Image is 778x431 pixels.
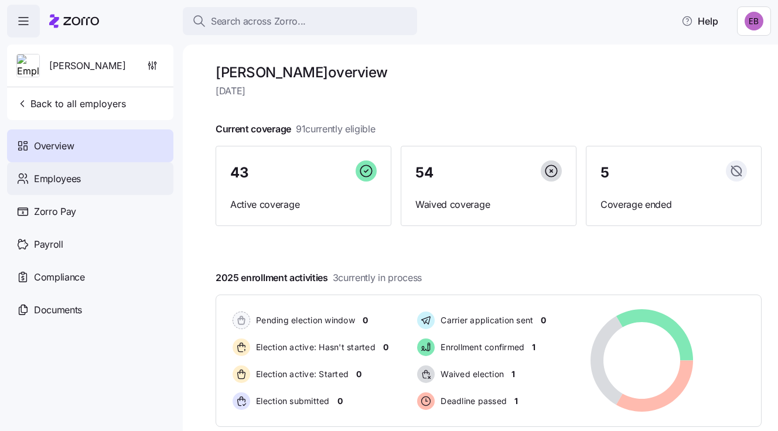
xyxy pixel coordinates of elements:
span: 91 currently eligible [296,122,376,136]
span: 3 currently in process [333,271,422,285]
span: 0 [337,395,343,407]
span: Carrier application sent [437,314,533,326]
span: 1 [532,341,535,353]
span: Help [681,14,718,28]
span: Back to all employers [16,97,126,111]
img: e893a1d701ecdfe11b8faa3453cd5ce7 [745,12,763,30]
a: Employees [7,162,173,195]
span: Waived election [437,368,504,380]
span: 2025 enrollment activities [216,271,422,285]
button: Help [672,9,728,33]
h1: [PERSON_NAME] overview [216,63,762,81]
span: 43 [230,166,248,180]
span: Zorro Pay [34,204,76,219]
span: Employees [34,172,81,186]
span: 0 [356,368,361,380]
span: Overview [34,139,74,153]
span: Election active: Hasn't started [252,341,376,353]
span: 0 [363,314,368,326]
a: Zorro Pay [7,195,173,228]
span: 5 [600,166,609,180]
a: Overview [7,129,173,162]
span: 1 [514,395,518,407]
span: Current coverage [216,122,376,136]
span: 0 [541,314,546,326]
span: Deadline passed [437,395,507,407]
span: Search across Zorro... [211,14,306,29]
span: Waived coverage [415,197,562,212]
span: Enrollment confirmed [437,341,524,353]
a: Payroll [7,228,173,261]
img: Employer logo [17,54,39,78]
span: [DATE] [216,84,762,98]
a: Documents [7,293,173,326]
span: Compliance [34,270,85,285]
button: Search across Zorro... [183,7,417,35]
span: Active coverage [230,197,377,212]
span: Coverage ended [600,197,747,212]
button: Back to all employers [12,92,131,115]
span: Pending election window [252,314,355,326]
span: Payroll [34,237,63,252]
span: Election active: Started [252,368,349,380]
span: [PERSON_NAME] [49,59,126,73]
span: Documents [34,303,82,317]
a: Compliance [7,261,173,293]
span: 0 [383,341,388,353]
span: Election submitted [252,395,330,407]
span: 1 [511,368,515,380]
span: 54 [415,166,433,180]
